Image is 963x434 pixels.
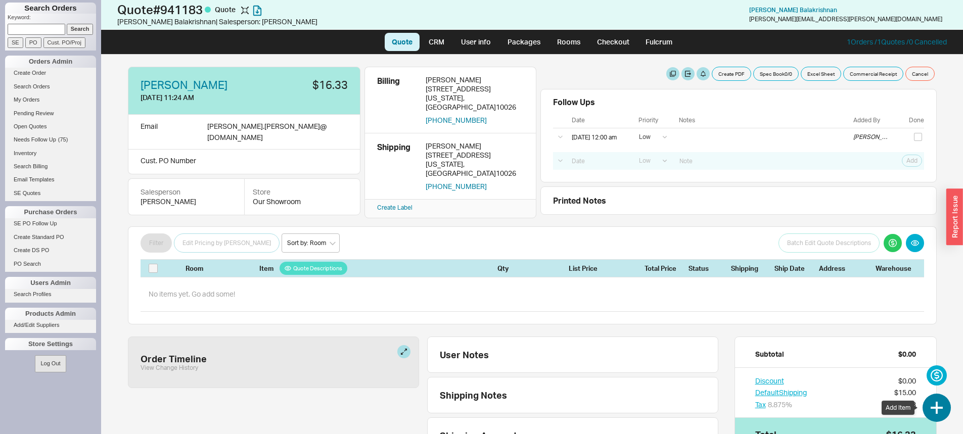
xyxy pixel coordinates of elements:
button: Quote Descriptions [280,262,347,275]
div: Store Settings [5,338,96,350]
div: Room [186,264,222,273]
div: Store [253,187,352,197]
div: Added By [853,117,900,124]
div: $15.00 [894,388,916,398]
div: No items yet. Go add some! [141,277,924,312]
a: Search Billing [5,161,96,172]
button: Commercial Receipt [843,67,903,81]
span: [PERSON_NAME].[PERSON_NAME] @ [DOMAIN_NAME] [207,122,327,141]
span: Excel Sheet [807,70,835,78]
div: Date [572,117,631,124]
input: SE [8,37,23,48]
input: Cust. PO/Proj [43,37,85,48]
span: Commercial Receipt [850,70,897,78]
button: Excel Sheet [801,67,841,81]
span: Cancel [912,70,928,78]
div: [STREET_ADDRESS] [426,151,524,160]
div: Printed Notes [553,195,924,206]
div: Priority [638,117,672,124]
a: Create Label [377,204,412,211]
div: [PERSON_NAME][EMAIL_ADDRESS][PERSON_NAME][DOMAIN_NAME] [749,16,942,23]
div: Orders Admin [5,56,96,68]
div: [PERSON_NAME] [141,197,232,207]
div: Users Admin [5,277,96,289]
div: $0.00 [898,349,916,359]
div: Shipping [731,264,768,273]
p: Keyword: [8,14,96,24]
a: CRM [422,33,451,51]
a: [PERSON_NAME] [141,79,227,90]
span: Add [906,157,918,165]
a: My Orders [5,94,96,105]
button: Filter [141,233,172,253]
a: Open Quotes [5,121,96,132]
button: Cancel [905,67,935,81]
a: Needs Follow Up(75) [5,134,96,145]
span: Create PDF [718,70,745,78]
div: $0.00 [898,376,916,386]
div: Item [259,264,493,273]
a: SE PO Follow Up [5,218,96,229]
span: Spec Book 0 / 0 [760,70,792,78]
button: View Change History [141,364,198,371]
div: Subtotal [755,349,784,359]
button: Add [902,155,922,167]
a: User info [453,33,498,51]
a: Email Templates [5,174,96,185]
div: Status [689,264,725,273]
div: Warehouse [876,264,916,273]
span: Needs Follow Up [14,136,56,142]
div: Add Item [882,401,914,415]
div: [DATE] 11:24 AM [141,92,243,103]
div: Our Showroom [253,197,352,207]
a: Search Profiles [5,289,96,300]
button: Spec Book0/0 [753,67,799,81]
div: Qty [497,264,548,273]
button: Batch Edit Quote Descriptions [778,233,880,253]
div: Total Price [645,264,682,273]
a: Rooms [550,33,588,51]
a: Pending Review [5,108,96,119]
div: List Price [552,264,598,273]
a: Quote [385,33,420,51]
div: Ship Date [774,264,813,273]
div: $1.33 [898,400,916,410]
div: Purchase Orders [5,206,96,218]
div: Products Admin [5,308,96,320]
h1: Search Orders [5,3,96,14]
a: SE Quotes [5,188,96,199]
div: [PERSON_NAME] Balakrishnan | Salesperson: [PERSON_NAME] [117,17,484,27]
span: Batch Edit Quote Descriptions [787,237,871,249]
span: ( 75 ) [58,136,68,142]
div: Address [819,264,869,273]
div: Billing [377,75,418,125]
button: [PHONE_NUMBER] [426,116,487,125]
div: [US_STATE] , [GEOGRAPHIC_DATA] 10026 [426,93,524,112]
div: [US_STATE] , [GEOGRAPHIC_DATA] 10026 [426,160,524,178]
div: Notes [679,117,851,124]
a: 1Orders /1Quotes /0 Cancelled [847,37,947,46]
a: Checkout [590,33,636,51]
div: Shipping [377,141,418,191]
a: PO Search [5,259,96,269]
span: Quote [215,5,237,14]
div: [STREET_ADDRESS] [426,84,524,93]
input: Date [566,154,631,168]
input: Search [67,24,94,34]
button: Discount [755,376,784,386]
a: Create Standard PO [5,232,96,243]
button: [PHONE_NUMBER] [426,182,487,191]
span: Filter [149,237,163,249]
button: Log Out [35,355,66,372]
div: $16.33 [251,79,348,90]
a: Create Order [5,68,96,78]
a: Packages [500,33,548,51]
div: User Notes [440,349,714,360]
div: [PERSON_NAME] [426,75,524,84]
button: Tax [755,400,766,410]
a: Inventory [5,148,96,159]
a: [PERSON_NAME] Balakrishnan [749,7,837,14]
input: Date [566,130,631,144]
span: [PERSON_NAME] Balakrishnan [749,6,837,14]
a: Add/Edit Suppliers [5,320,96,330]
